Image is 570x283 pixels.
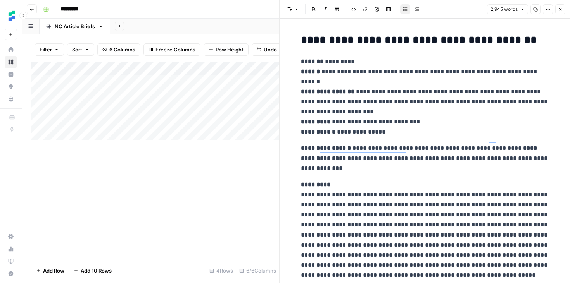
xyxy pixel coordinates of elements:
span: Filter [40,46,52,53]
a: Learning Hub [5,255,17,268]
a: Home [5,43,17,56]
button: Add 10 Rows [69,264,116,277]
span: 6 Columns [109,46,135,53]
button: Help + Support [5,268,17,280]
div: 6/6 Columns [236,264,279,277]
span: Row Height [216,46,244,53]
span: 2,945 words [491,6,518,13]
a: Settings [5,230,17,243]
span: Sort [72,46,82,53]
span: Undo [264,46,277,53]
a: Opportunities [5,81,17,93]
button: 6 Columns [97,43,140,56]
button: 2,945 words [487,4,528,14]
button: Undo [252,43,282,56]
div: 4 Rows [206,264,236,277]
button: Add Row [31,264,69,277]
a: NC Article Briefs [40,19,110,34]
button: Sort [67,43,94,56]
button: Workspace: Ten Speed [5,6,17,26]
span: Freeze Columns [155,46,195,53]
img: Ten Speed Logo [5,9,19,23]
span: Add Row [43,267,64,274]
a: Browse [5,56,17,68]
button: Freeze Columns [143,43,200,56]
div: NC Article Briefs [55,22,95,30]
a: Your Data [5,93,17,105]
a: Usage [5,243,17,255]
button: Filter [35,43,64,56]
button: Row Height [204,43,249,56]
a: Insights [5,68,17,81]
span: Add 10 Rows [81,267,112,274]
